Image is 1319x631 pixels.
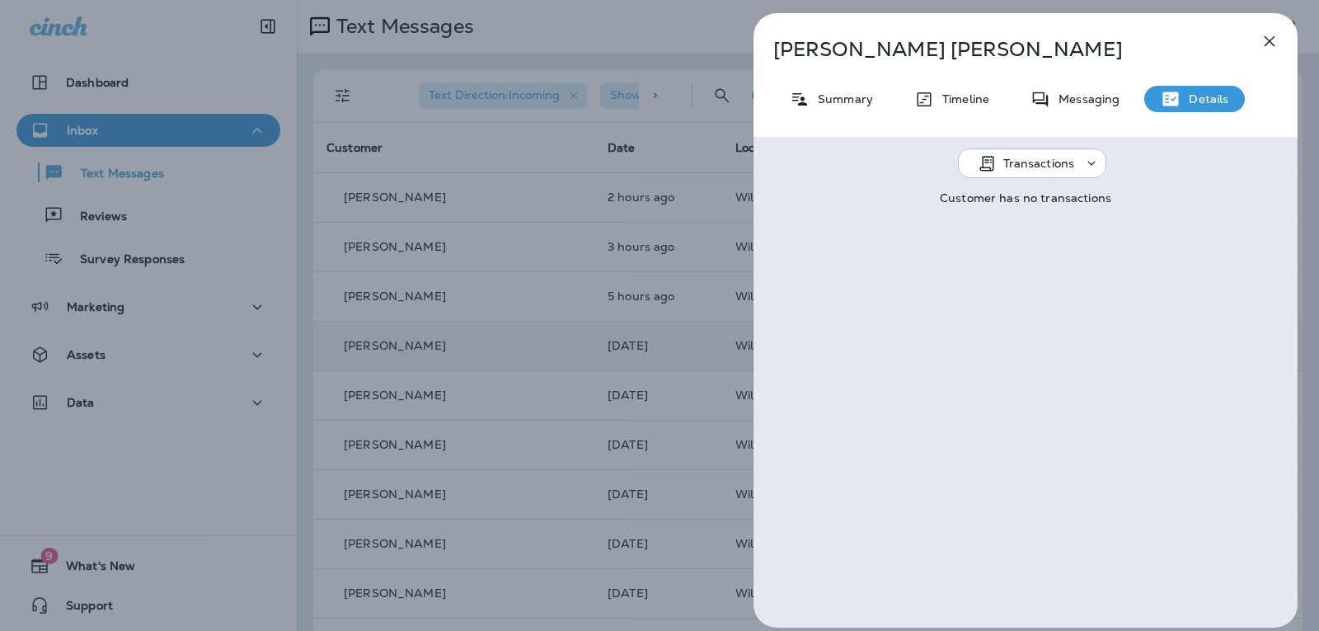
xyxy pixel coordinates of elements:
[1050,92,1120,106] p: Messaging
[1181,92,1228,106] p: Details
[810,92,873,106] p: Summary
[773,38,1223,61] p: [PERSON_NAME] [PERSON_NAME]
[940,191,1111,205] p: Customer has no transactions
[934,92,989,106] p: Timeline
[1003,157,1075,170] p: Transactions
